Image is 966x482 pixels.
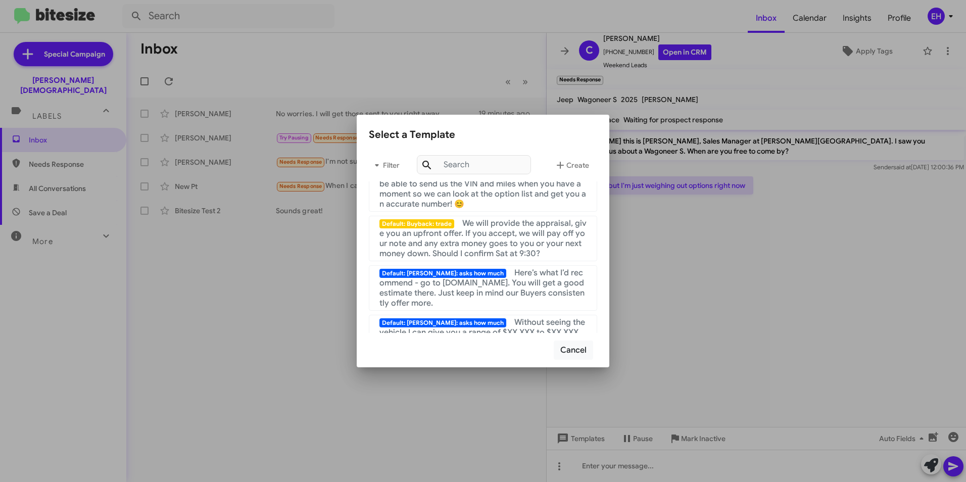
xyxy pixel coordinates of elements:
[379,169,586,209] span: Great, we'd love to buy it! Would you be able to send us the VIN and miles when you have a moment...
[379,268,585,308] span: Here’s what I’d recommend - go to [DOMAIN_NAME]. You will get a good estimate there. Just keep in...
[369,156,401,174] span: Filter
[546,153,597,177] button: Create
[417,155,531,174] input: Search
[554,156,589,174] span: Create
[379,318,506,327] span: Default: [PERSON_NAME]: asks how much
[369,127,597,143] div: Select a Template
[379,219,454,228] span: Default: Buyback: trade
[369,153,401,177] button: Filter
[554,341,593,360] button: Cancel
[379,269,506,278] span: Default: [PERSON_NAME]: asks how much
[379,218,587,259] span: We will provide the appraisal, give you an upfront offer. If you accept, we will pay off your not...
